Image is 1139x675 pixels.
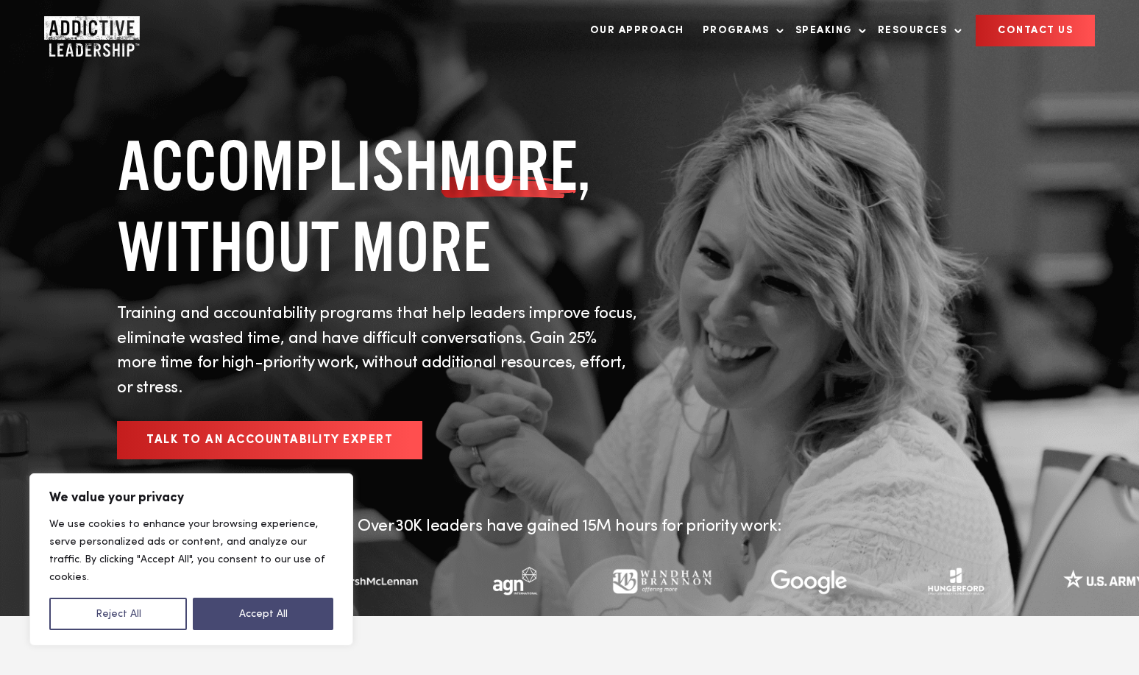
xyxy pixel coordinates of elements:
[439,125,578,206] span: MORE
[583,15,692,46] a: Our Approach
[870,15,962,46] a: Resources
[117,421,422,459] a: Talk to an Accountability Expert
[44,16,132,46] a: Home
[146,434,393,446] span: Talk to an Accountability Expert
[49,598,187,630] button: Reject All
[117,125,639,287] h1: ACCOMPLISH , WITHOUT MORE
[788,15,867,46] a: Speaking
[193,598,333,630] button: Accept All
[117,302,639,400] p: Training and accountability programs that help leaders improve focus, eliminate wasted time, and ...
[49,515,333,586] p: We use cookies to enhance your browsing experience, serve personalized ads or content, and analyz...
[49,489,333,506] p: We value your privacy
[695,15,784,46] a: Programs
[976,15,1095,46] a: CONTACT US
[29,473,353,646] div: We value your privacy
